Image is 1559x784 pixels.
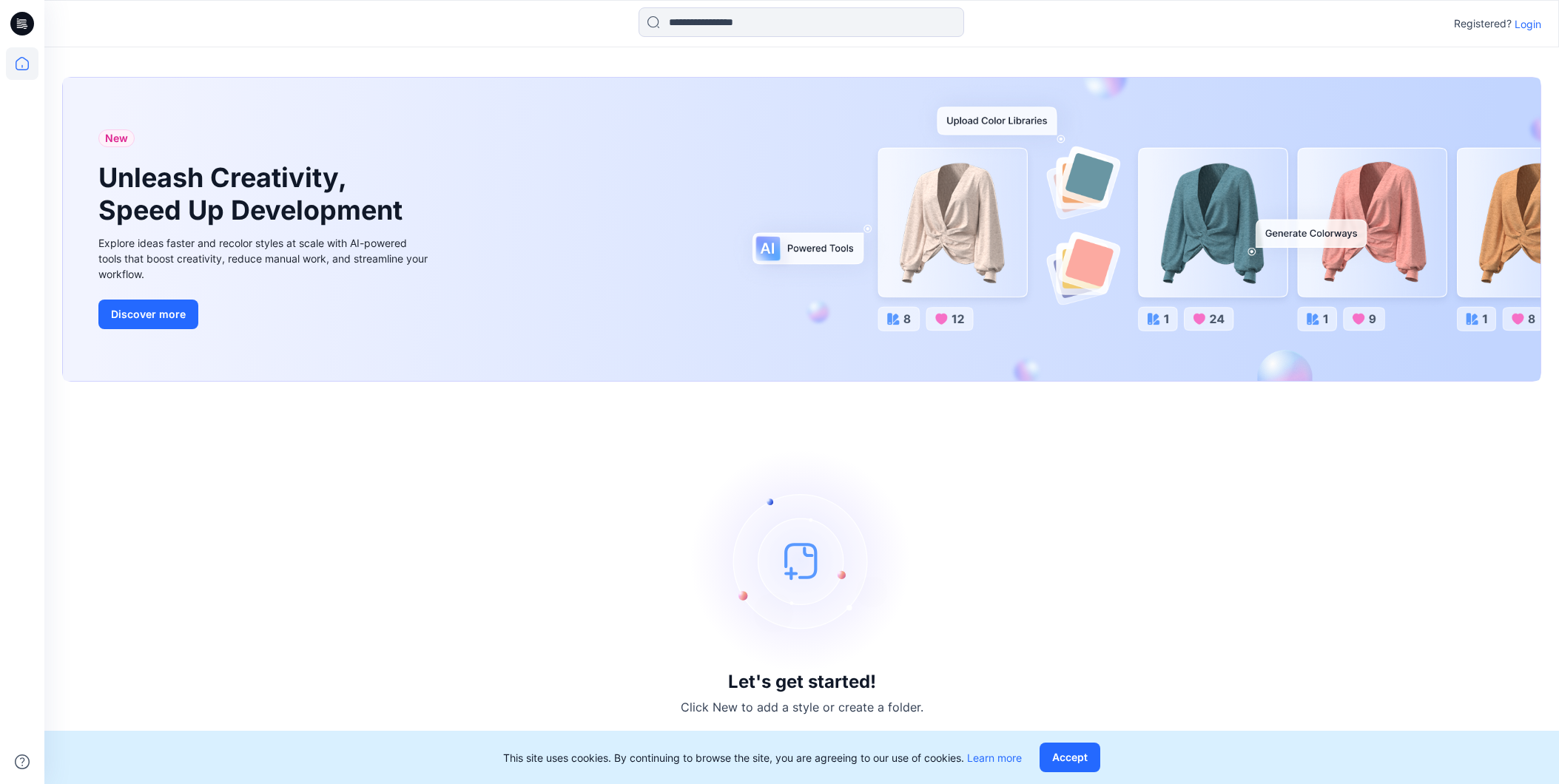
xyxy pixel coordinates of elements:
[1515,16,1541,32] p: Login
[503,750,1022,766] p: This site uses cookies. By continuing to browse the site, you are agreeing to our use of cookies.
[681,698,923,716] p: Click New to add a style or create a folder.
[98,300,431,329] a: Discover more
[98,235,431,282] div: Explore ideas faster and recolor styles at scale with AI-powered tools that boost creativity, red...
[728,672,876,692] h3: Let's get started!
[98,300,198,329] button: Discover more
[1040,743,1100,772] button: Accept
[967,751,1022,764] a: Learn more
[1454,15,1512,33] p: Registered?
[98,162,409,226] h1: Unleash Creativity, Speed Up Development
[105,129,128,147] span: New
[691,450,913,672] img: empty-state-image.svg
